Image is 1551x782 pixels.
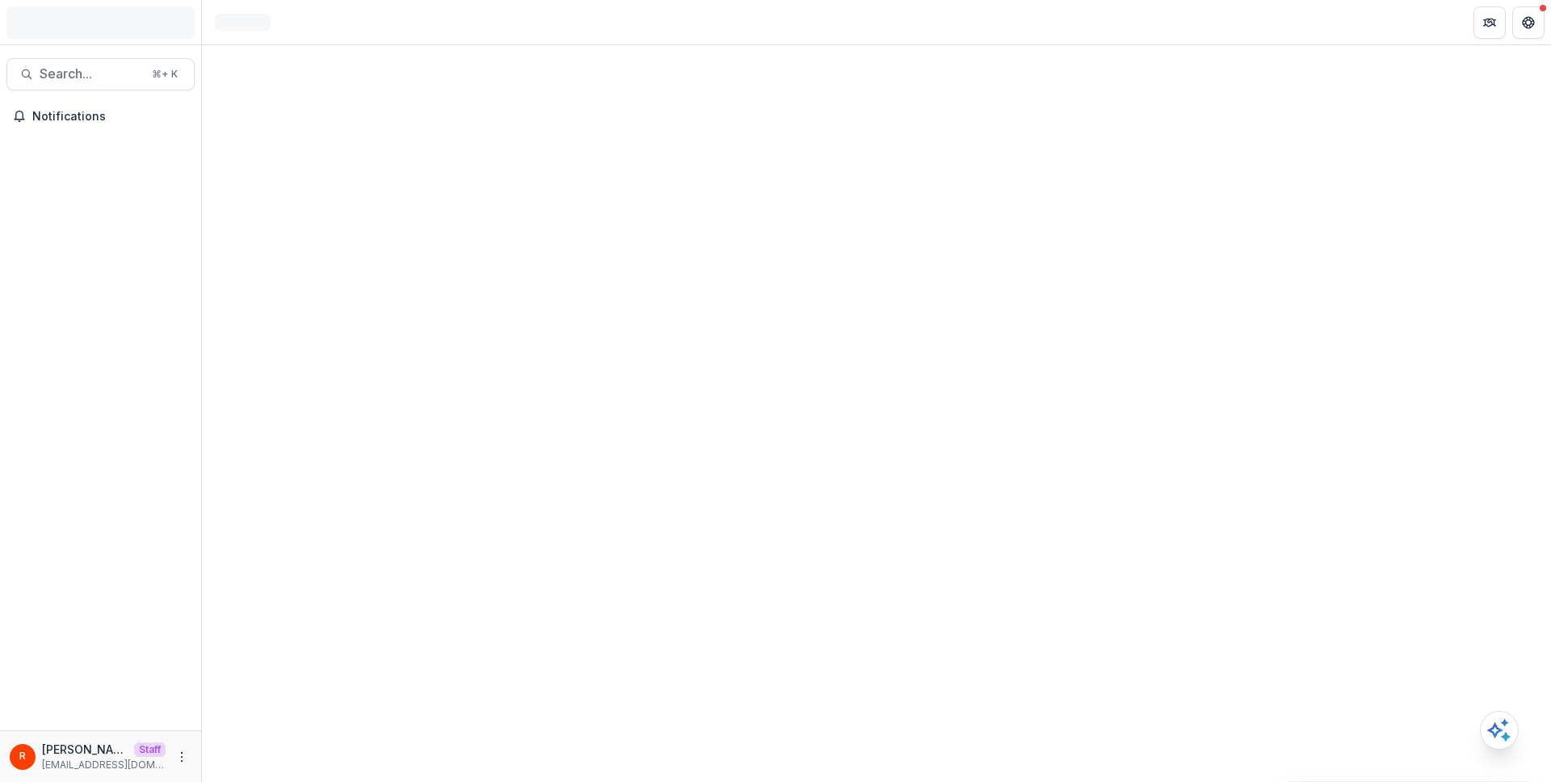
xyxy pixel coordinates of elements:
[1512,6,1545,39] button: Get Help
[42,741,128,758] p: [PERSON_NAME]
[1480,711,1519,750] button: Open AI Assistant
[134,742,166,757] p: Staff
[6,103,195,129] button: Notifications
[149,65,181,83] div: ⌘ + K
[40,66,142,82] span: Search...
[1473,6,1506,39] button: Partners
[42,758,166,772] p: [EMAIL_ADDRESS][DOMAIN_NAME]
[172,747,191,767] button: More
[32,110,188,124] span: Notifications
[19,751,26,762] div: Raj
[208,11,277,34] nav: breadcrumb
[6,58,195,90] button: Search...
